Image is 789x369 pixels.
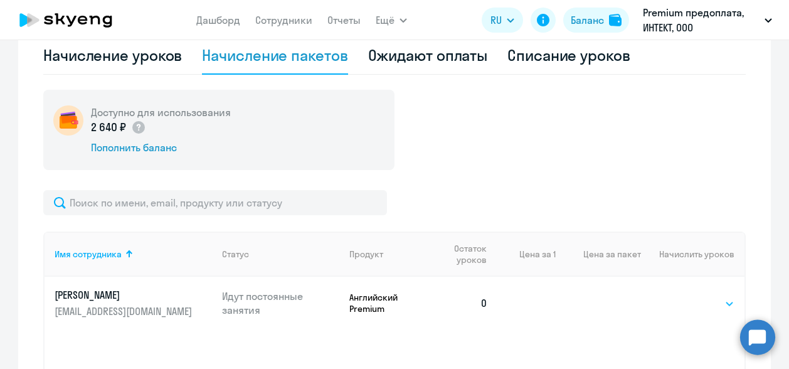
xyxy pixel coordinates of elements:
div: Баланс [571,13,604,28]
a: Дашборд [196,14,240,26]
input: Поиск по имени, email, продукту или статусу [43,190,387,215]
button: Premium предоплата, ИНТЕКТ, ООО [637,5,778,35]
p: Английский Premium [349,292,434,314]
div: Имя сотрудника [55,249,212,260]
button: Ещё [376,8,407,33]
div: Начисление уроков [43,45,182,65]
p: 2 640 ₽ [91,119,146,136]
div: Ожидают оплаты [368,45,488,65]
div: Статус [222,249,340,260]
th: Начислить уроков [641,232,744,277]
div: Пополнить баланс [91,141,231,154]
a: [PERSON_NAME][EMAIL_ADDRESS][DOMAIN_NAME] [55,288,212,318]
div: Начисление пакетов [202,45,347,65]
p: [PERSON_NAME] [55,288,195,302]
h5: Доступно для использования [91,105,231,119]
div: Списание уроков [507,45,630,65]
button: RU [482,8,523,33]
a: Сотрудники [255,14,312,26]
span: Ещё [376,13,395,28]
div: Продукт [349,249,434,260]
th: Цена за пакет [556,232,641,277]
span: RU [490,13,502,28]
img: wallet-circle.png [53,105,83,136]
td: 0 [434,277,498,329]
span: Остаток уроков [444,243,487,265]
button: Балансbalance [563,8,629,33]
p: Premium предоплата, ИНТЕКТ, ООО [643,5,760,35]
th: Цена за 1 [498,232,556,277]
div: Статус [222,249,249,260]
p: Идут постоянные занятия [222,289,340,317]
div: Остаток уроков [444,243,498,265]
div: Продукт [349,249,383,260]
img: balance [609,14,622,26]
div: Имя сотрудника [55,249,122,260]
p: [EMAIL_ADDRESS][DOMAIN_NAME] [55,304,195,318]
a: Отчеты [327,14,361,26]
